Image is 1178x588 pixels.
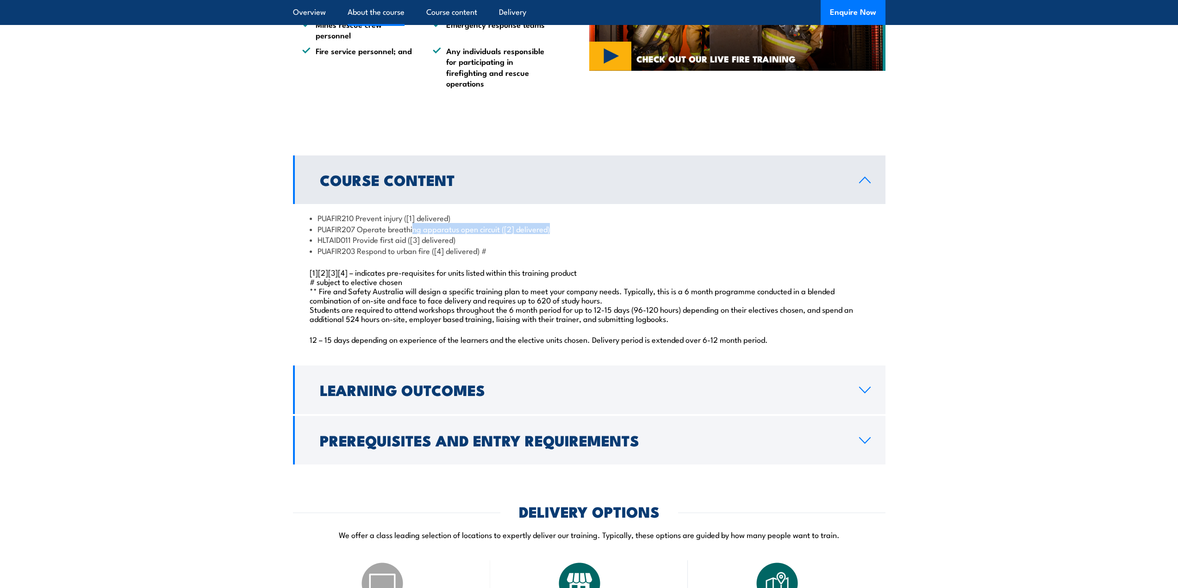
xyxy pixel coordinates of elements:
a: Prerequisites and Entry Requirements [293,416,885,464]
li: Emergency response teams [433,19,547,41]
li: Fire service personnel; and [302,45,416,89]
li: HLTAID011 Provide first aid ([3] delivered) [310,234,869,245]
p: [1][2][3][4] – indicates pre-requisites for units listed within this training product # subject t... [310,267,869,323]
li: Mines rescue crew personnel [302,19,416,41]
li: PUAFIR203 Respond to urban fire ([4] delivered) # [310,245,869,256]
h2: Learning Outcomes [320,383,844,396]
li: PUAFIR210 Prevent injury ([1] delivered) [310,212,869,223]
p: 12 – 15 days depending on experience of the learners and the elective units chosen. Delivery peri... [310,334,869,344]
a: Learning Outcomes [293,365,885,414]
h2: Course Content [320,173,844,186]
li: Any individuals responsible for participating in firefighting and rescue operations [433,45,547,89]
a: Course Content [293,155,885,204]
p: We offer a class leading selection of locations to expertly deliver our training. Typically, thes... [293,529,885,540]
li: PUAFIR207 Operate breathing apparatus open circuit ([2] delivered) [310,223,869,234]
h2: Prerequisites and Entry Requirements [320,433,844,446]
span: CHECK OUT OUR LIVE FIRE TRAINING [636,55,796,63]
h2: DELIVERY OPTIONS [519,505,660,518]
